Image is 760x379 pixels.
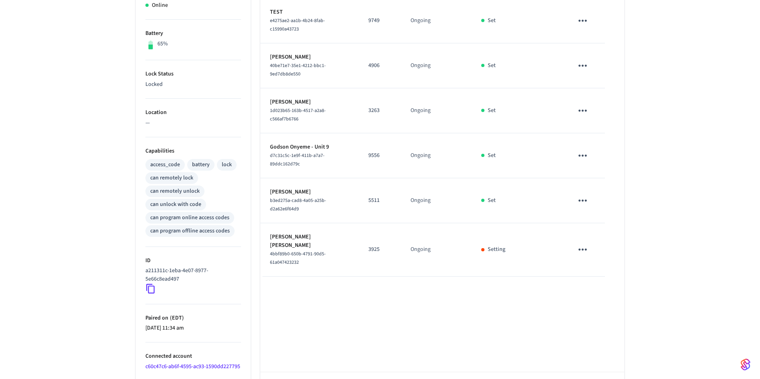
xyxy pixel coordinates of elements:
[168,314,184,322] span: ( EDT )
[150,214,229,222] div: can program online access codes
[741,358,750,371] img: SeamLogoGradient.69752ec5.svg
[145,257,241,265] p: ID
[145,70,241,78] p: Lock Status
[270,251,326,266] span: 4bbf89b0-650b-4791-90d5-61a047423232
[145,324,241,332] p: [DATE] 11:34 am
[368,245,391,254] p: 3925
[150,187,200,196] div: can remotely unlock
[270,188,349,196] p: [PERSON_NAME]
[368,196,391,205] p: 5511
[488,196,496,205] p: Set
[222,161,232,169] div: lock
[488,106,496,115] p: Set
[145,119,241,127] p: —
[270,197,326,212] span: b3ed275a-cad8-4a05-a25b-d2a62e6f64d9
[145,29,241,38] p: Battery
[145,267,238,283] p: a211311c-1eba-4e07-8977-5e66c8ead497
[270,8,349,16] p: TEST
[270,53,349,61] p: [PERSON_NAME]
[150,200,201,209] div: can unlock with code
[270,233,349,250] p: [PERSON_NAME] [PERSON_NAME]
[145,363,240,371] a: c60c47c6-ab6f-4595-ac93-1590dd227795
[145,108,241,117] p: Location
[145,80,241,89] p: Locked
[401,43,472,88] td: Ongoing
[401,88,472,133] td: Ongoing
[488,61,496,70] p: Set
[157,40,168,48] p: 65%
[401,223,472,277] td: Ongoing
[401,133,472,178] td: Ongoing
[270,62,326,77] span: 40be71e7-35e1-4212-bbc1-9ed7db8de550
[270,17,325,33] span: e4275ae2-aa1b-4b24-8fab-c15990a43723
[145,314,241,322] p: Paired on
[270,98,349,106] p: [PERSON_NAME]
[368,61,391,70] p: 4906
[150,174,193,182] div: can remotely lock
[145,147,241,155] p: Capabilities
[270,107,326,122] span: 1d023b65-163b-4517-a2a8-c566af7b6766
[270,152,325,167] span: d7c31c5c-1e9f-411b-a7a7-89ddc162d79c
[488,151,496,160] p: Set
[270,143,349,151] p: Godson Onyeme - Unit 9
[368,106,391,115] p: 3263
[145,352,241,361] p: Connected account
[192,161,210,169] div: battery
[150,227,230,235] div: can program offline access codes
[152,1,168,10] p: Online
[488,245,505,254] p: Setting
[368,151,391,160] p: 9556
[150,161,180,169] div: access_code
[368,16,391,25] p: 9749
[401,178,472,223] td: Ongoing
[488,16,496,25] p: Set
